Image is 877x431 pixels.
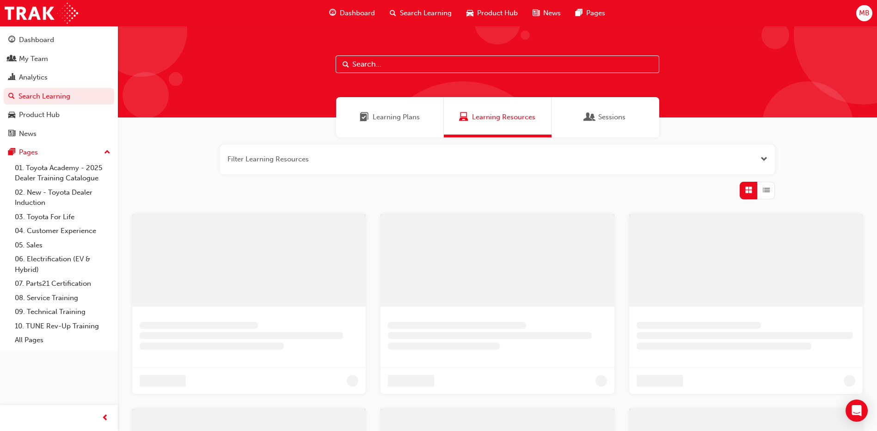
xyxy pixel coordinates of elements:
[4,30,114,144] button: DashboardMy TeamAnalyticsSearch LearningProduct HubNews
[477,8,518,18] span: Product Hub
[11,252,114,277] a: 06. Electrification (EV & Hybrid)
[4,125,114,142] a: News
[329,7,336,19] span: guage-icon
[598,112,626,123] span: Sessions
[343,59,349,70] span: Search
[552,97,659,137] a: SessionsSessions
[336,55,659,73] input: Search...
[444,97,552,137] a: Learning ResourcesLearning Resources
[373,112,420,123] span: Learning Plans
[4,69,114,86] a: Analytics
[11,161,114,185] a: 01. Toyota Academy - 2025 Dealer Training Catalogue
[11,224,114,238] a: 04. Customer Experience
[586,8,605,18] span: Pages
[11,333,114,347] a: All Pages
[11,185,114,210] a: 02. New - Toyota Dealer Induction
[104,147,110,159] span: up-icon
[4,50,114,68] a: My Team
[336,97,444,137] a: Learning PlansLearning Plans
[760,154,767,165] button: Open the filter
[459,4,525,23] a: car-iconProduct Hub
[576,7,583,19] span: pages-icon
[4,106,114,123] a: Product Hub
[568,4,613,23] a: pages-iconPages
[585,112,595,123] span: Sessions
[856,5,872,21] button: MB
[8,55,15,63] span: people-icon
[472,112,535,123] span: Learning Resources
[859,8,870,18] span: MB
[4,31,114,49] a: Dashboard
[8,111,15,119] span: car-icon
[19,129,37,139] div: News
[102,413,109,424] span: prev-icon
[459,112,468,123] span: Learning Resources
[382,4,459,23] a: search-iconSearch Learning
[360,112,369,123] span: Learning Plans
[11,291,114,305] a: 08. Service Training
[8,148,15,157] span: pages-icon
[8,92,15,101] span: search-icon
[19,72,48,83] div: Analytics
[8,130,15,138] span: news-icon
[4,144,114,161] button: Pages
[846,400,868,422] div: Open Intercom Messenger
[763,185,770,196] span: List
[19,35,54,45] div: Dashboard
[5,3,78,24] img: Trak
[11,277,114,291] a: 07. Parts21 Certification
[543,8,561,18] span: News
[19,110,60,120] div: Product Hub
[525,4,568,23] a: news-iconNews
[4,88,114,105] a: Search Learning
[340,8,375,18] span: Dashboard
[11,210,114,224] a: 03. Toyota For Life
[745,185,752,196] span: Grid
[466,7,473,19] span: car-icon
[19,147,38,158] div: Pages
[11,238,114,252] a: 05. Sales
[19,54,48,64] div: My Team
[400,8,452,18] span: Search Learning
[8,74,15,82] span: chart-icon
[11,305,114,319] a: 09. Technical Training
[11,319,114,333] a: 10. TUNE Rev-Up Training
[322,4,382,23] a: guage-iconDashboard
[390,7,396,19] span: search-icon
[533,7,540,19] span: news-icon
[8,36,15,44] span: guage-icon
